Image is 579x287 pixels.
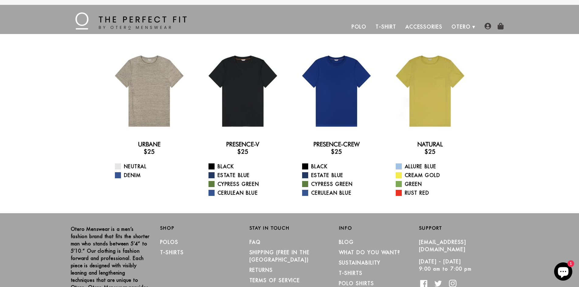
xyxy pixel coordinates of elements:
[302,163,378,170] a: Black
[160,249,184,255] a: T-Shirts
[313,141,360,148] a: Presence-Crew
[250,277,300,283] a: TERMS OF SERVICE
[107,148,191,155] h3: $25
[552,262,574,282] inbox-online-store-chat: Shopify online store chat
[250,239,261,245] a: FAQ
[339,239,354,245] a: Blog
[419,258,499,272] p: [DATE] - [DATE] 9:00 am to 7:00 pm
[339,270,363,276] a: T-Shirts
[226,141,259,148] a: Presence-V
[417,141,443,148] a: Natural
[484,23,491,29] img: user-account-icon.png
[209,172,285,179] a: Estate Blue
[295,148,378,155] h3: $25
[209,180,285,188] a: Cypress Green
[115,163,191,170] a: Neutral
[250,225,330,231] h2: Stay in Touch
[447,19,475,34] a: Otero
[371,19,401,34] a: T-Shirt
[396,189,472,196] a: Rust Red
[160,239,179,245] a: Polos
[401,19,447,34] a: Accessories
[388,148,472,155] h3: $25
[209,163,285,170] a: Black
[419,225,508,231] h2: Support
[75,12,187,29] img: The Perfect Fit - by Otero Menswear - Logo
[339,225,419,231] h2: Info
[339,249,401,255] a: What Do You Want?
[497,23,504,29] img: shopping-bag-icon.png
[396,163,472,170] a: Allure Blue
[115,172,191,179] a: Denim
[339,260,381,266] a: Sustainability
[250,267,273,273] a: RETURNS
[160,225,240,231] h2: Shop
[302,172,378,179] a: Estate Blue
[396,180,472,188] a: Green
[419,239,467,252] a: [EMAIL_ADDRESS][DOMAIN_NAME]
[302,180,378,188] a: Cypress Green
[209,189,285,196] a: Cerulean Blue
[138,141,160,148] a: Urbane
[339,280,374,286] a: Polo Shirts
[396,172,472,179] a: Cream Gold
[201,148,285,155] h3: $25
[250,249,310,263] a: SHIPPING (Free in the [GEOGRAPHIC_DATA])
[302,189,378,196] a: Cerulean Blue
[347,19,371,34] a: Polo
